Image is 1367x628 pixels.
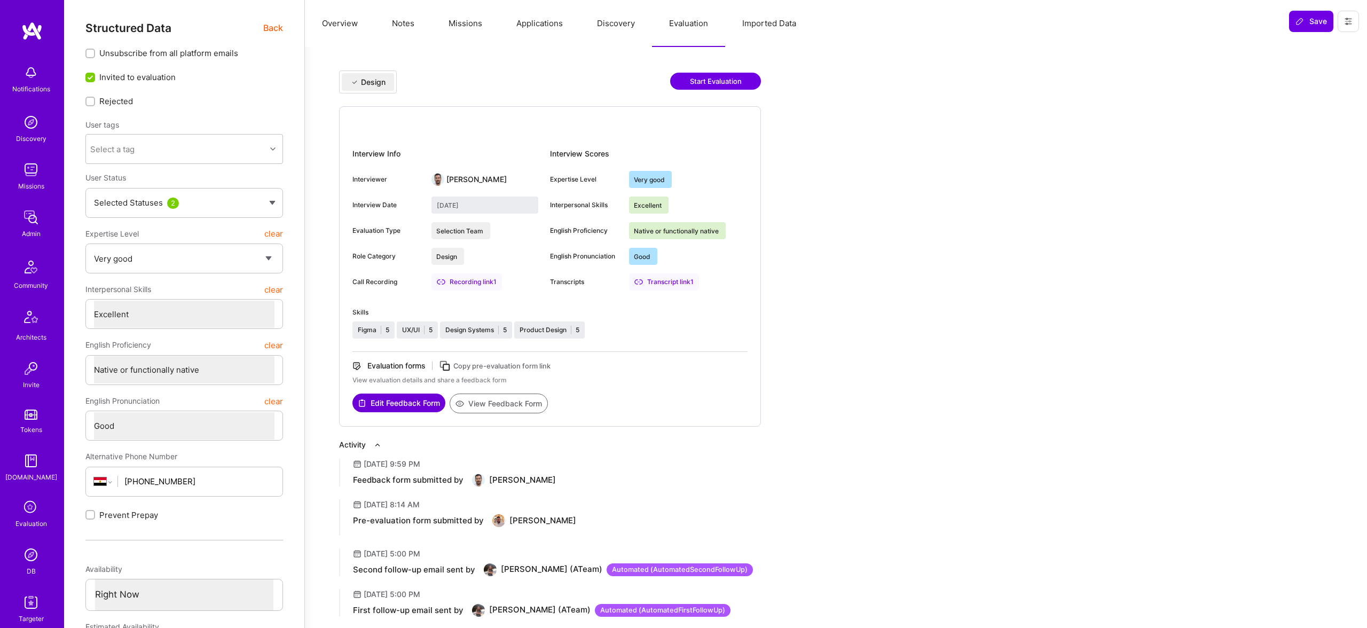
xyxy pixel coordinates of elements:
[20,592,42,613] img: Skill Targeter
[367,360,426,371] div: Evaluation forms
[85,21,171,35] span: Structured Data
[22,228,41,239] div: Admin
[20,358,42,379] img: Invite
[339,439,366,450] div: Activity
[27,566,36,577] div: DB
[85,335,151,355] span: English Proficiency
[352,145,550,162] div: Interview Info
[352,394,445,412] button: Edit Feedback Form
[607,563,753,576] div: Automated ( AutomatedSecondFollowUp )
[85,173,126,182] span: User Status
[5,472,57,483] div: [DOMAIN_NAME]
[453,360,551,372] div: Copy pre-evaluation form link
[550,200,620,210] div: Interpersonal Skills
[550,277,620,287] div: Transcripts
[472,604,485,617] img: User Avatar
[364,589,420,600] div: [DATE] 5:00 PM
[386,325,389,335] div: 5
[23,379,40,390] div: Invite
[18,254,44,280] img: Community
[358,325,376,335] div: Figma
[12,83,50,95] div: Notifications
[16,332,46,343] div: Architects
[352,277,423,287] div: Call Recording
[20,159,42,180] img: teamwork
[85,280,151,299] span: Interpersonal Skills
[450,394,548,413] button: View Feedback Form
[167,198,179,209] div: 2
[94,198,163,208] span: Selected Statuses
[520,325,567,335] div: Product Design
[361,77,386,88] div: Design
[431,273,502,291] div: Recording link 1
[264,391,283,411] button: clear
[85,560,283,579] div: Availability
[550,226,620,236] div: English Proficiency
[353,515,484,526] div: Pre-evaluation form submitted by
[90,144,135,155] div: Select a tag
[446,174,507,185] div: [PERSON_NAME]
[85,391,160,411] span: English Pronunciation
[264,335,283,355] button: clear
[264,224,283,244] button: clear
[99,96,133,107] span: Rejected
[595,604,730,617] div: Automated ( AutomatedFirstFollowUp )
[501,563,753,576] div: [PERSON_NAME] (ATeam)
[550,145,748,162] div: Interview Scores
[492,514,505,527] img: User Avatar
[364,499,420,510] div: [DATE] 8:14 AM
[20,112,42,133] img: discovery
[99,72,176,83] span: Invited to evaluation
[364,548,420,559] div: [DATE] 5:00 PM
[85,452,177,461] span: Alternative Phone Number
[364,459,420,469] div: [DATE] 9:59 PM
[20,544,42,566] img: Admin Search
[20,424,42,435] div: Tokens
[352,308,748,317] div: Skills
[550,175,620,184] div: Expertise Level
[352,252,423,261] div: Role Category
[16,133,46,144] div: Discovery
[670,73,761,90] button: Start Evaluation
[576,325,579,335] div: 5
[1295,16,1327,27] span: Save
[1289,11,1333,32] button: Save
[484,563,497,576] img: User Avatar
[352,375,748,385] div: View evaluation details and share a feedback form
[124,468,274,495] input: +1 (000) 000-0000
[18,180,44,192] div: Missions
[509,515,576,526] div: [PERSON_NAME]
[99,509,158,521] span: Prevent Prepay
[489,475,556,485] div: [PERSON_NAME]
[21,498,41,518] i: icon SelectionTeam
[472,474,485,486] img: User Avatar
[445,325,494,335] div: Design Systems
[14,280,48,291] div: Community
[353,475,463,485] div: Feedback form submitted by
[353,605,463,616] div: First follow-up email sent by
[352,226,423,236] div: Evaluation Type
[269,201,276,205] img: caret
[15,518,47,529] div: Evaluation
[431,173,444,186] img: User Avatar
[270,146,276,152] i: icon Chevron
[20,62,42,83] img: bell
[429,325,433,335] div: 5
[264,280,283,299] button: clear
[20,207,42,228] img: admin teamwork
[629,273,699,291] div: Transcript link 1
[25,410,37,420] img: tokens
[550,252,620,261] div: English Pronunciation
[85,224,139,244] span: Expertise Level
[353,564,475,575] div: Second follow-up email sent by
[99,48,238,59] span: Unsubscribe from all platform emails
[439,360,451,372] i: icon Copy
[18,306,44,332] img: Architects
[352,200,423,210] div: Interview Date
[431,273,502,291] a: Recording link1
[263,21,283,35] span: Back
[21,21,43,41] img: logo
[629,273,699,291] a: Transcript link1
[402,325,420,335] div: UX/UI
